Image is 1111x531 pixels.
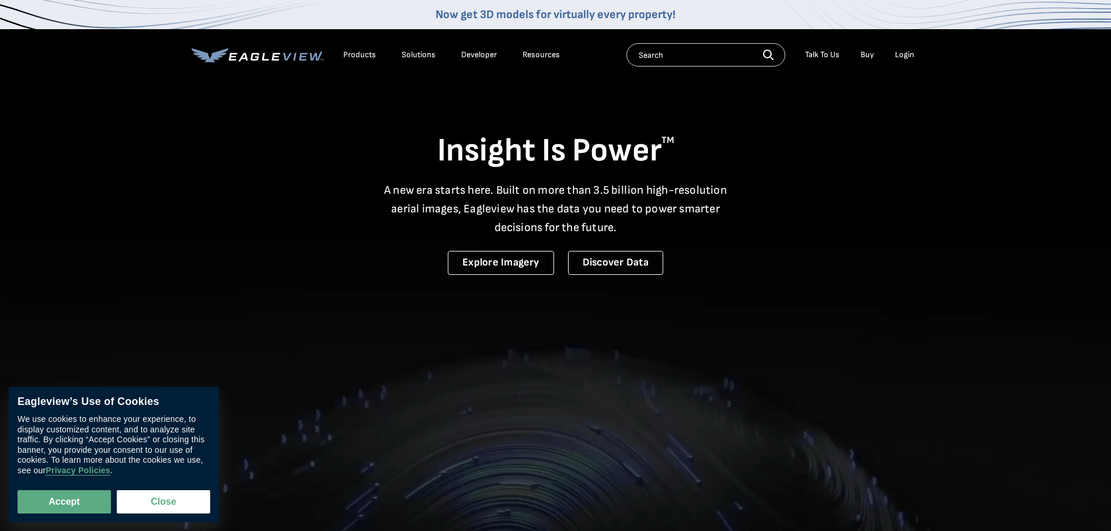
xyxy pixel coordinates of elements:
[568,251,663,275] a: Discover Data
[117,490,210,513] button: Close
[377,181,734,237] p: A new era starts here. Built on more than 3.5 billion high-resolution aerial images, Eagleview ha...
[18,490,111,513] button: Accept
[805,50,840,60] div: Talk To Us
[46,466,110,476] a: Privacy Policies
[861,50,874,60] a: Buy
[191,131,920,172] h1: Insight Is Power
[343,50,376,60] div: Products
[895,50,914,60] div: Login
[661,135,674,146] sup: TM
[448,251,554,275] a: Explore Imagery
[18,414,210,476] div: We use cookies to enhance your experience, to display customized content, and to analyze site tra...
[402,50,436,60] div: Solutions
[523,50,560,60] div: Resources
[436,8,675,22] a: Now get 3D models for virtually every property!
[18,396,210,408] div: Eagleview’s Use of Cookies
[626,43,785,67] input: Search
[461,50,497,60] a: Developer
